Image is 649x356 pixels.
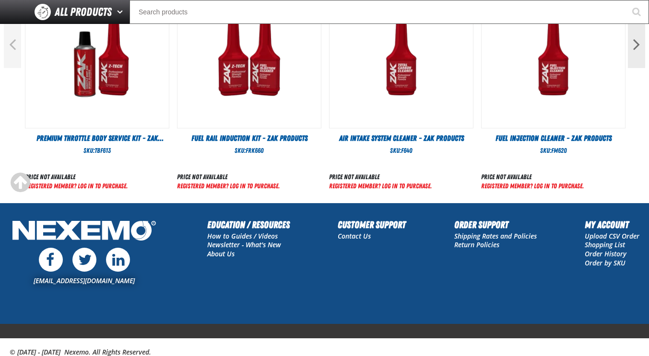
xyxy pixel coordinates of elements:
div: Scroll to the top [10,172,31,193]
span: Premium Throttle Body Service Kit - ZAK Products [36,134,164,153]
a: Shipping Rates and Policies [454,231,537,241]
a: Newsletter - What's New [207,240,281,249]
div: SKU: [177,146,321,155]
div: Price not available [25,172,128,182]
a: Registered Member? Log In to purchase. [177,182,280,190]
div: SKU: [481,146,625,155]
h2: Customer Support [338,218,406,232]
div: Price not available [481,172,584,182]
a: About Us [207,249,235,258]
button: Next [628,20,645,68]
div: Price not available [329,172,432,182]
span: Fuel Injection Cleaner - ZAK Products [496,134,612,143]
span: TBF613 [94,147,111,154]
a: Upload CSV Order [585,231,639,241]
a: Air Intake System Cleaner - ZAK Products [329,133,473,144]
a: Registered Member? Log In to purchase. [329,182,432,190]
a: Fuel Rail Induction Kit - ZAK Products [177,133,321,144]
a: [EMAIL_ADDRESS][DOMAIN_NAME] [34,276,135,285]
a: Return Policies [454,240,499,249]
span: FM620 [551,147,567,154]
button: Previous [4,20,21,68]
a: Order by SKU [585,258,625,267]
a: Order History [585,249,626,258]
img: Nexemo Logo [10,218,159,246]
div: SKU: [25,146,169,155]
a: How to Guides / Videos [207,231,278,241]
span: Fuel Rail Induction Kit - ZAK Products [191,134,307,143]
span: F640 [401,147,413,154]
a: Contact Us [338,231,371,241]
span: Air Intake System Cleaner - ZAK Products [339,134,464,143]
h2: Education / Resources [207,218,290,232]
span: FRK660 [246,147,264,154]
div: SKU: [329,146,473,155]
div: Price not available [177,172,280,182]
a: Shopping List [585,240,625,249]
a: Premium Throttle Body Service Kit - ZAK Products [25,133,169,144]
h2: Order Support [454,218,537,232]
a: Registered Member? Log In to purchase. [25,182,128,190]
span: All Products [55,3,112,21]
a: Fuel Injection Cleaner - ZAK Products [481,133,625,144]
h2: My Account [585,218,639,232]
a: Registered Member? Log In to purchase. [481,182,584,190]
